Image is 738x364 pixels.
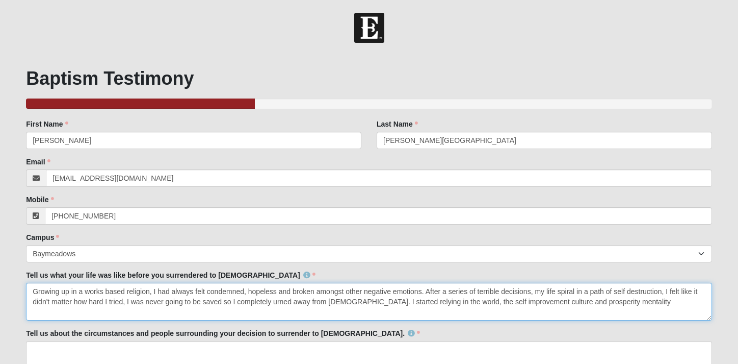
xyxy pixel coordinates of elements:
label: Last Name [377,119,418,129]
label: Campus [26,232,59,242]
img: Church of Eleven22 Logo [354,13,384,43]
label: First Name [26,119,68,129]
label: Email [26,157,50,167]
label: Tell us about the circumstances and people surrounding your decision to surrender to [DEMOGRAPHIC... [26,328,420,338]
label: Mobile [26,195,54,205]
label: Tell us what your life was like before you surrendered to [DEMOGRAPHIC_DATA] [26,270,315,280]
h1: Baptism Testimony [26,67,712,89]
